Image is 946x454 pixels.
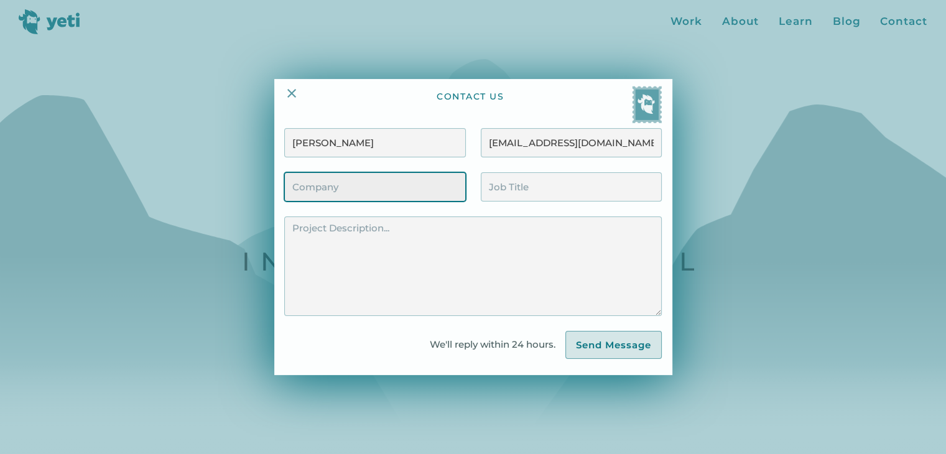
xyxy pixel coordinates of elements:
[632,86,662,123] img: Yeti postage stamp
[284,128,661,359] form: Contact Form
[437,91,504,123] div: contact us
[565,331,662,359] input: Send Message
[481,128,662,157] input: Email Address
[430,337,565,353] div: We'll reply within 24 hours.
[284,128,465,157] input: Your Name
[481,172,662,202] input: Job Title
[284,172,465,202] input: Company
[284,86,299,101] img: Close Icon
